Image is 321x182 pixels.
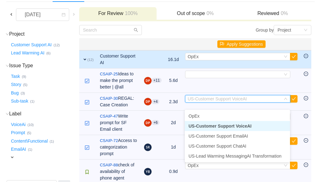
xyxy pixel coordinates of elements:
[152,78,162,83] aui-badge: +11
[279,11,288,16] span: 0%
[189,114,199,119] span: OpEx
[87,58,94,62] small: (12)
[144,168,152,175] img: YB
[123,11,138,16] span: 100%
[23,83,28,87] small: (5)
[85,169,90,174] img: 10315
[10,40,54,50] button: Customer Support AI
[21,91,25,95] small: (3)
[304,72,308,76] i: icon: minus-circle
[100,113,118,119] a: CSAIP-47
[205,11,214,16] span: 0%
[284,97,287,101] i: icon: down
[10,155,15,160] span: expand
[28,123,34,127] small: (10)
[97,111,141,135] td: Write prompt for SF Email client
[160,10,231,17] h3: Out of scope
[62,13,65,17] i: icon: calendar
[284,164,287,168] i: icon: down
[97,135,141,159] td: Access to categorization prompt
[85,78,90,83] img: 10318
[165,50,182,68] td: 16.1d
[50,139,54,143] small: (1)
[144,144,152,151] img: SR
[290,162,298,169] button: icon: check
[304,138,308,143] i: icon: minus-circle
[10,128,27,138] button: Prompt
[284,73,287,77] i: icon: down
[22,75,26,78] small: (9)
[20,9,47,21] div: [DATE]
[85,100,90,105] img: 10318
[152,99,160,104] aui-badge: +4
[97,93,141,111] td: REGAL: Case Creation
[134,28,138,32] i: icon: search
[100,138,118,144] a: CSAIP-72
[304,114,308,118] i: icon: minus-circle
[28,148,32,151] small: (1)
[165,135,182,159] td: 1d
[144,98,152,105] img: DP
[100,71,118,77] a: CSAIP-25
[10,80,23,90] button: Story
[30,99,34,103] small: (1)
[27,131,31,135] small: (5)
[10,111,79,117] h3: Label
[304,28,308,33] i: icon: down
[10,71,22,81] button: Task
[237,10,308,17] h3: Reviewed
[10,119,28,129] button: VoiceAi
[10,63,79,69] h3: Issue Type
[165,93,182,111] td: 2.3d
[189,154,282,159] span: US-Lead Warming MessagingAI Transformation
[152,120,160,125] aui-badge: +6
[195,25,312,35] div: Group by
[144,119,152,127] img: DP
[304,96,308,100] i: icon: minus-circle
[188,54,199,59] span: OpEx
[10,88,21,98] button: Bug
[10,144,28,154] button: EmailAI
[165,111,182,135] td: 2d
[10,48,46,58] button: Lead Warming AI
[85,121,90,126] img: 10318
[304,54,308,58] i: icon: minus-circle
[290,137,298,145] button: icon: check
[165,68,182,93] td: 5.6d
[189,144,246,149] span: US-Customer Support ChatAI
[290,95,298,103] button: icon: check
[79,25,142,35] input: Search
[46,51,51,55] small: (6)
[54,43,60,47] small: (12)
[217,40,266,48] button: icon: flagApply Suggestions
[100,162,118,168] a: CSAIP-88
[10,96,30,106] button: Sub-task
[100,95,118,102] a: CSAIP-30
[6,33,9,36] i: icon: down
[277,25,291,35] div: Project
[6,64,9,68] i: icon: down
[10,136,50,146] button: Content\Functional
[82,57,87,62] span: expand
[144,77,152,84] img: DP
[304,163,308,167] i: icon: minus-circle
[97,50,141,68] td: Customer Support AI
[10,31,79,37] h3: Project
[97,68,141,93] td: Ideas to make the prompt better | @all
[188,163,199,168] span: OpEx
[290,53,298,60] button: icon: check
[284,55,287,59] i: icon: down
[85,145,90,150] img: 10318
[6,112,9,116] i: icon: down
[189,134,248,139] span: US-Customer Support EmailAI
[82,10,153,17] h3: For Review
[189,124,251,129] span: US-Customer Support VoiceAI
